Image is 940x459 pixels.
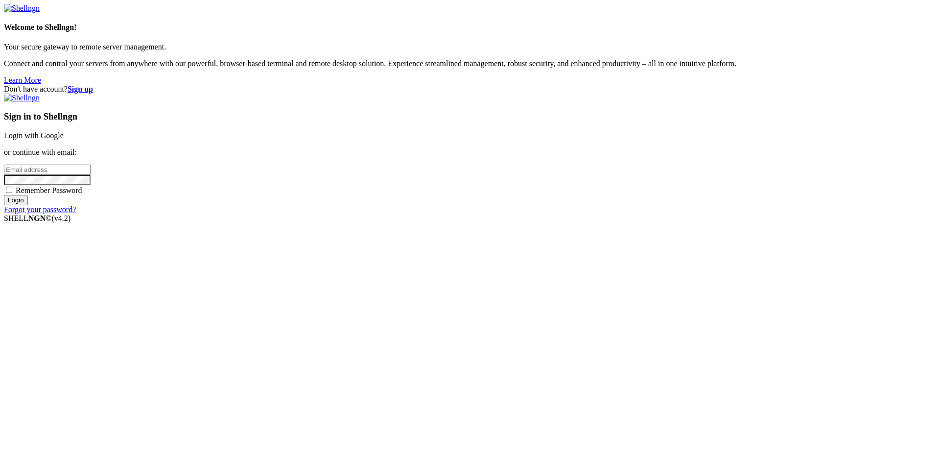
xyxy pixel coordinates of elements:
a: Learn More [4,76,41,84]
img: Shellngn [4,94,40,102]
h4: Welcome to Shellngn! [4,23,936,32]
a: Sign up [68,85,93,93]
input: Login [4,195,28,205]
b: NGN [28,214,46,222]
a: Forgot your password? [4,205,76,214]
span: Remember Password [16,186,82,194]
h3: Sign in to Shellngn [4,111,936,122]
p: Connect and control your servers from anywhere with our powerful, browser-based terminal and remo... [4,59,936,68]
a: Login with Google [4,131,64,140]
span: SHELL © [4,214,70,222]
img: Shellngn [4,4,40,13]
input: Remember Password [6,187,12,193]
p: Your secure gateway to remote server management. [4,43,936,51]
div: Don't have account? [4,85,936,94]
span: 4.2.0 [52,214,71,222]
p: or continue with email: [4,148,936,157]
input: Email address [4,165,91,175]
